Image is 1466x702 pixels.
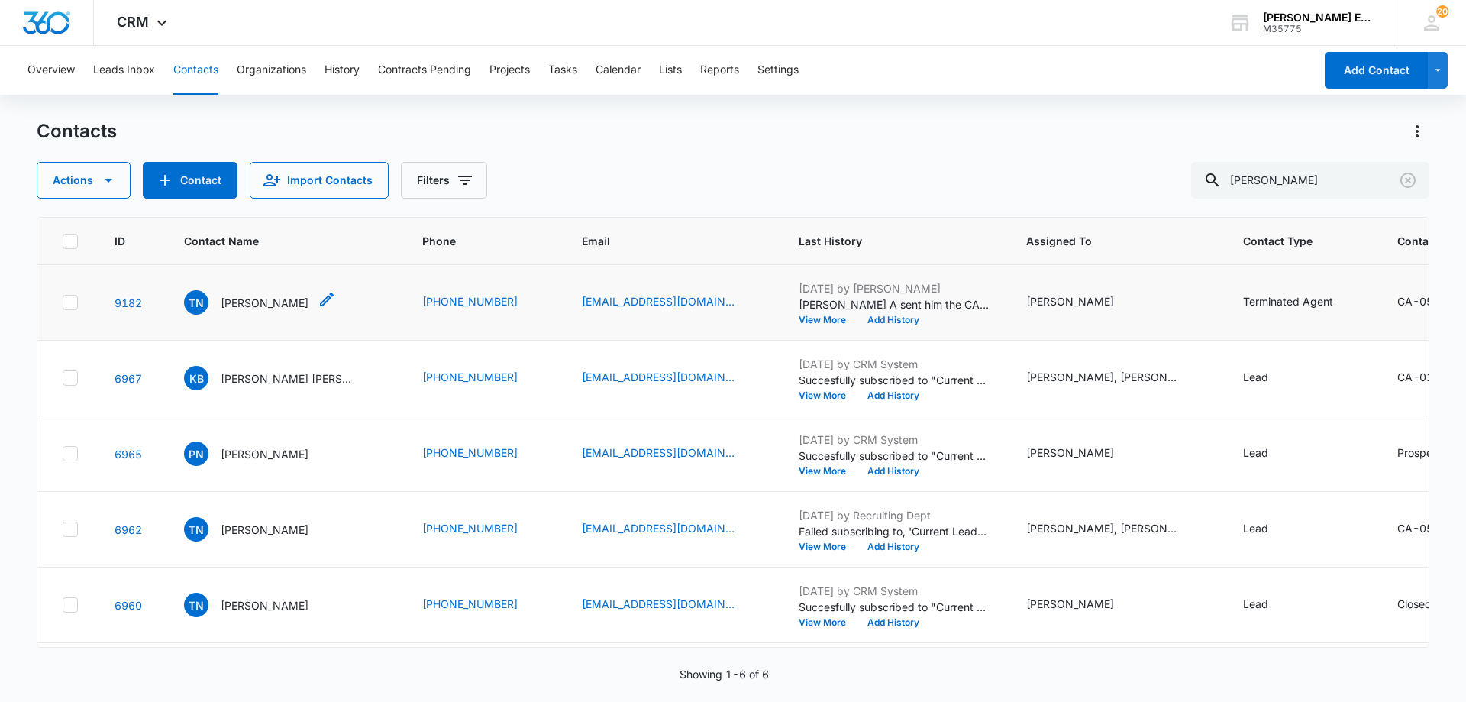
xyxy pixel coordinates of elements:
button: View More [799,542,857,552]
button: Leads Inbox [93,46,155,95]
div: Contact Name - Truc Nguyen - Select to Edit Field [184,593,336,617]
a: [PHONE_NUMBER] [422,520,518,536]
button: Overview [27,46,75,95]
a: Navigate to contact details page for Thomas Nguyen [115,296,142,309]
a: [PHONE_NUMBER] [422,445,518,461]
div: [PERSON_NAME] [1026,445,1114,461]
p: Failed subscribing to, 'Current Leads List (SoCal)'. [799,523,990,539]
span: Last History [799,233,967,249]
div: Assigned To - Alysha Aratari, Jon Marshman - Select to Edit Field [1026,369,1206,387]
button: Add History [857,618,930,627]
div: Email - agentthomasjeffrey@gmail.com - Select to Edit Field [582,520,762,539]
div: Contact Type - Lead - Select to Edit Field [1243,369,1296,387]
span: 20 [1436,5,1448,18]
span: Contact Name [184,233,363,249]
div: Contact Type - Terminated Agent - Select to Edit Field [1243,293,1361,312]
div: Contact Name - Thomas Nguyen - Select to Edit Field [184,517,336,542]
div: [PERSON_NAME] [1026,293,1114,309]
a: Navigate to contact details page for Kevin Bao Nguyen [115,372,142,385]
button: Contracts Pending [378,46,471,95]
div: Contact Name - Kevin Bao Nguyen - Select to Edit Field [184,366,386,390]
p: [PERSON_NAME] A sent him the CA-05 Contract [799,296,990,312]
button: Tasks [548,46,577,95]
div: Phone - (949) 331-4711 - Select to Edit Field [422,293,545,312]
span: Assigned To [1026,233,1184,249]
p: [DATE] by CRM System [799,432,990,448]
div: Lead [1243,445,1268,461]
div: Lead [1243,520,1268,536]
span: TN [184,593,208,617]
div: [PERSON_NAME], [PERSON_NAME] [1026,369,1179,385]
span: TN [184,517,208,542]
div: Assigned To - Alysha Aratari - Select to Edit Field [1026,596,1141,614]
button: Import Contacts [250,162,389,199]
a: [EMAIL_ADDRESS][DOMAIN_NAME] [582,596,735,612]
button: Add History [857,391,930,400]
h1: Contacts [37,120,117,143]
button: View More [799,391,857,400]
div: Assigned To - Michelle Beeson - Select to Edit Field [1026,293,1141,312]
div: Assigned To - Alysha Aratari - Select to Edit Field [1026,445,1141,463]
div: Contact Type - Lead - Select to Edit Field [1243,520,1296,539]
a: [PHONE_NUMBER] [422,293,518,309]
span: Email [582,233,740,249]
p: [PERSON_NAME] [221,446,308,462]
p: Succesfully subscribed to "Current Leads List (MD/DC/[GEOGRAPHIC_DATA])". [799,448,990,464]
div: Contact Name - Phuong Nguyen - Select to Edit Field [184,442,336,466]
a: [PHONE_NUMBER] [422,596,518,612]
button: Actions [37,162,131,199]
a: [EMAIL_ADDRESS][DOMAIN_NAME] [582,293,735,309]
button: History [325,46,360,95]
p: [PERSON_NAME] [PERSON_NAME] [221,370,358,387]
div: Email - trucnguyenrealtor@gmail.com - Select to Edit Field [582,596,762,614]
span: PN [184,442,208,466]
button: Settings [757,46,799,95]
div: Lead [1243,369,1268,385]
span: CRM [117,14,149,30]
button: Contacts [173,46,218,95]
span: TN [184,290,208,315]
button: Add History [857,542,930,552]
p: Succesfully subscribed to "Current Leads List (SoCal)". [799,372,990,388]
button: Reports [700,46,739,95]
button: Add Contact [1325,52,1428,89]
p: [DATE] by CRM System [799,583,990,599]
span: KB [184,366,208,390]
div: account id [1263,24,1374,34]
div: [PERSON_NAME] [1026,596,1114,612]
p: [DATE] by Recruiting Dept [799,507,990,523]
p: [PERSON_NAME] [221,295,308,311]
button: View More [799,315,857,325]
p: [DATE] by CRM System [799,356,990,372]
button: Projects [489,46,530,95]
p: Showing 1-6 of 6 [680,666,769,682]
button: Add Contact [143,162,237,199]
a: [EMAIL_ADDRESS][DOMAIN_NAME] [582,369,735,385]
input: Search Contacts [1191,162,1429,199]
button: Add History [857,467,930,476]
div: Phone - (949) 331-4711 - Select to Edit Field [422,520,545,539]
div: Phone - +1 (703) 408-6426 - Select to Edit Field [422,596,545,614]
a: [EMAIL_ADDRESS][DOMAIN_NAME] [582,520,735,536]
button: Organizations [237,46,306,95]
p: [DATE] by [PERSON_NAME] [799,280,990,296]
span: ID [115,233,125,249]
div: Email - agentthomasjeffrey@gmail.com - Select to Edit Field [582,293,762,312]
button: View More [799,467,857,476]
a: Navigate to contact details page for Phuong Nguyen [115,448,142,461]
div: Email - phuongminh7777777@gmail.com - Select to Edit Field [582,445,762,463]
div: Contact Type - Lead - Select to Edit Field [1243,596,1296,614]
div: Contact Type - Lead - Select to Edit Field [1243,445,1296,463]
a: [PHONE_NUMBER] [422,369,518,385]
button: Lists [659,46,682,95]
a: Navigate to contact details page for Truc Nguyen [115,599,142,612]
div: [PERSON_NAME], [PERSON_NAME], [PERSON_NAME] [1026,520,1179,536]
span: Contact Type [1243,233,1338,249]
div: account name [1263,11,1374,24]
a: [EMAIL_ADDRESS][DOMAIN_NAME] [582,445,735,461]
a: Navigate to contact details page for Thomas Nguyen [115,523,142,536]
p: [PERSON_NAME] [221,522,308,538]
div: Lead [1243,596,1268,612]
button: Actions [1405,119,1429,144]
span: Phone [422,233,523,249]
